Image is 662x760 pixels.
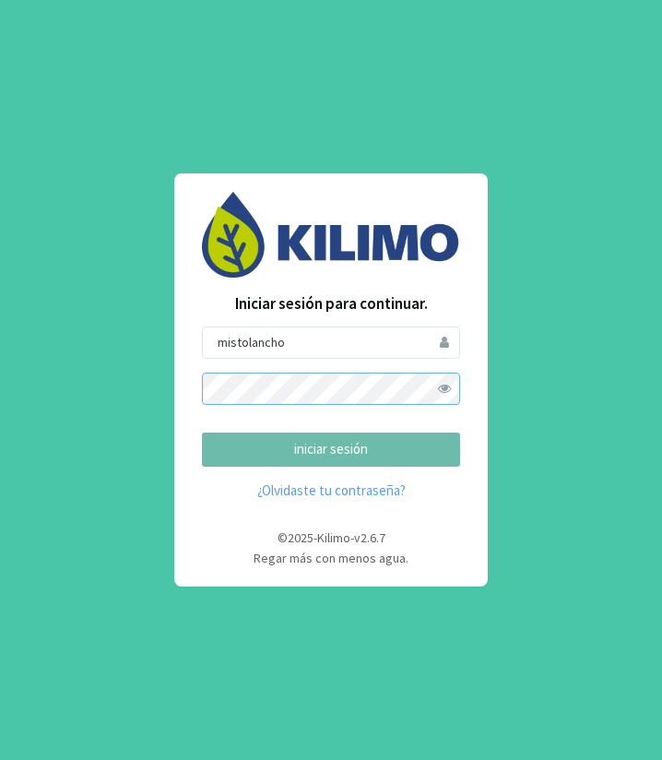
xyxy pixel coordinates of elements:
img: Image [202,192,460,278]
input: Usuario [202,327,460,359]
p: Iniciar sesión para continuar. [202,292,460,316]
span: - [313,529,317,546]
span: 2025 [288,529,313,546]
span: - [350,529,354,546]
button: iniciar sesión [202,433,460,467]
span: © [278,529,288,546]
span: Regar más con menos agua. [254,550,408,566]
span: v2.6.7 [354,529,385,546]
span: Kilimo [317,529,350,546]
a: ¿Olvidaste tu contraseña? [202,481,460,502]
p: iniciar sesión [218,439,444,460]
